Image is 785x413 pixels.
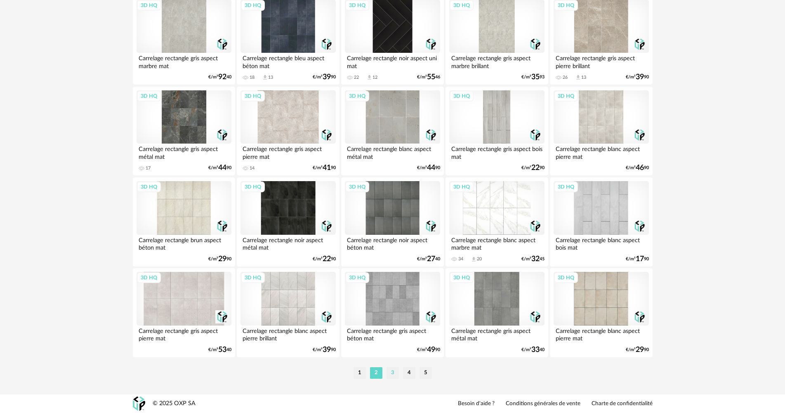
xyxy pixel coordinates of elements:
[626,347,649,353] div: €/m² 90
[554,272,578,283] div: 3D HQ
[240,235,335,251] div: Carrelage rectangle noir aspect métal mat
[218,256,226,262] span: 29
[531,74,540,80] span: 35
[137,91,161,101] div: 3D HQ
[370,367,382,379] li: 2
[554,182,578,192] div: 3D HQ
[636,347,644,353] span: 29
[208,256,231,262] div: €/m² 90
[446,268,548,357] a: 3D HQ Carrelage rectangle gris aspect métal mat €/m²3340
[262,74,268,80] span: Download icon
[341,268,443,357] a: 3D HQ Carrelage rectangle gris aspect béton mat €/m²4990
[323,256,331,262] span: 22
[354,75,359,80] div: 22
[427,74,435,80] span: 55
[137,53,231,69] div: Carrelage rectangle gris aspect marbre mat
[531,347,540,353] span: 33
[218,347,226,353] span: 53
[237,177,339,267] a: 3D HQ Carrelage rectangle noir aspect métal mat €/m²2290
[345,326,440,342] div: Carrelage rectangle gris aspect béton mat
[133,396,145,411] img: OXP
[250,165,255,171] div: 14
[471,256,477,262] span: Download icon
[417,347,440,353] div: €/m² 90
[417,74,440,80] div: €/m² 46
[240,53,335,69] div: Carrelage rectangle bleu aspect béton mat
[450,91,474,101] div: 3D HQ
[313,165,336,171] div: €/m² 90
[387,367,399,379] li: 3
[137,326,231,342] div: Carrelage rectangle gris aspect pierre mat
[449,235,544,251] div: Carrelage rectangle blanc aspect marbre mat
[218,165,226,171] span: 44
[241,182,265,192] div: 3D HQ
[581,75,586,80] div: 13
[521,74,545,80] div: €/m² 93
[450,182,474,192] div: 3D HQ
[521,256,545,262] div: €/m² 45
[531,256,540,262] span: 32
[449,144,544,160] div: Carrelage rectangle gris aspect bois mat
[366,74,372,80] span: Download icon
[153,400,196,408] div: © 2025 OXP SA
[208,165,231,171] div: €/m² 90
[449,326,544,342] div: Carrelage rectangle gris aspect métal mat
[345,144,440,160] div: Carrelage rectangle blanc aspect métal mat
[417,256,440,262] div: €/m² 40
[554,53,648,69] div: Carrelage rectangle gris aspect pierre brillant
[592,400,653,408] a: Charte de confidentialité
[563,75,568,80] div: 26
[137,182,161,192] div: 3D HQ
[626,165,649,171] div: €/m² 90
[575,74,581,80] span: Download icon
[636,256,644,262] span: 17
[345,53,440,69] div: Carrelage rectangle noir aspect uni mat
[458,256,463,262] div: 34
[133,87,235,176] a: 3D HQ Carrelage rectangle gris aspect métal mat 17 €/m²4490
[237,268,339,357] a: 3D HQ Carrelage rectangle blanc aspect pierre brillant €/m²3990
[345,272,369,283] div: 3D HQ
[323,74,331,80] span: 39
[420,367,432,379] li: 5
[427,165,435,171] span: 44
[550,177,652,267] a: 3D HQ Carrelage rectangle blanc aspect bois mat €/m²1790
[531,165,540,171] span: 22
[341,87,443,176] a: 3D HQ Carrelage rectangle blanc aspect métal mat €/m²4490
[554,326,648,342] div: Carrelage rectangle blanc aspect pierre mat
[554,144,648,160] div: Carrelage rectangle blanc aspect pierre mat
[268,75,273,80] div: 13
[450,272,474,283] div: 3D HQ
[446,177,548,267] a: 3D HQ Carrelage rectangle blanc aspect marbre mat 34 Download icon 20 €/m²3245
[313,256,336,262] div: €/m² 90
[345,91,369,101] div: 3D HQ
[403,367,415,379] li: 4
[313,74,336,80] div: €/m² 90
[550,268,652,357] a: 3D HQ Carrelage rectangle blanc aspect pierre mat €/m²2990
[250,75,255,80] div: 18
[133,177,235,267] a: 3D HQ Carrelage rectangle brun aspect béton mat €/m²2990
[626,256,649,262] div: €/m² 90
[446,87,548,176] a: 3D HQ Carrelage rectangle gris aspect bois mat €/m²2290
[354,367,366,379] li: 1
[137,144,231,160] div: Carrelage rectangle gris aspect métal mat
[372,75,377,80] div: 12
[458,400,495,408] a: Besoin d'aide ?
[323,347,331,353] span: 39
[427,256,435,262] span: 27
[341,177,443,267] a: 3D HQ Carrelage rectangle noir aspect béton mat €/m²2740
[521,347,545,353] div: €/m² 40
[137,272,161,283] div: 3D HQ
[417,165,440,171] div: €/m² 90
[241,91,265,101] div: 3D HQ
[146,165,151,171] div: 17
[240,144,335,160] div: Carrelage rectangle gris aspect pierre mat
[636,74,644,80] span: 39
[449,53,544,69] div: Carrelage rectangle gris aspect marbre brillant
[240,326,335,342] div: Carrelage rectangle blanc aspect pierre brillant
[208,74,231,80] div: €/m² 40
[554,91,578,101] div: 3D HQ
[237,87,339,176] a: 3D HQ Carrelage rectangle gris aspect pierre mat 14 €/m²4190
[345,235,440,251] div: Carrelage rectangle noir aspect béton mat
[626,74,649,80] div: €/m² 90
[133,268,235,357] a: 3D HQ Carrelage rectangle gris aspect pierre mat €/m²5340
